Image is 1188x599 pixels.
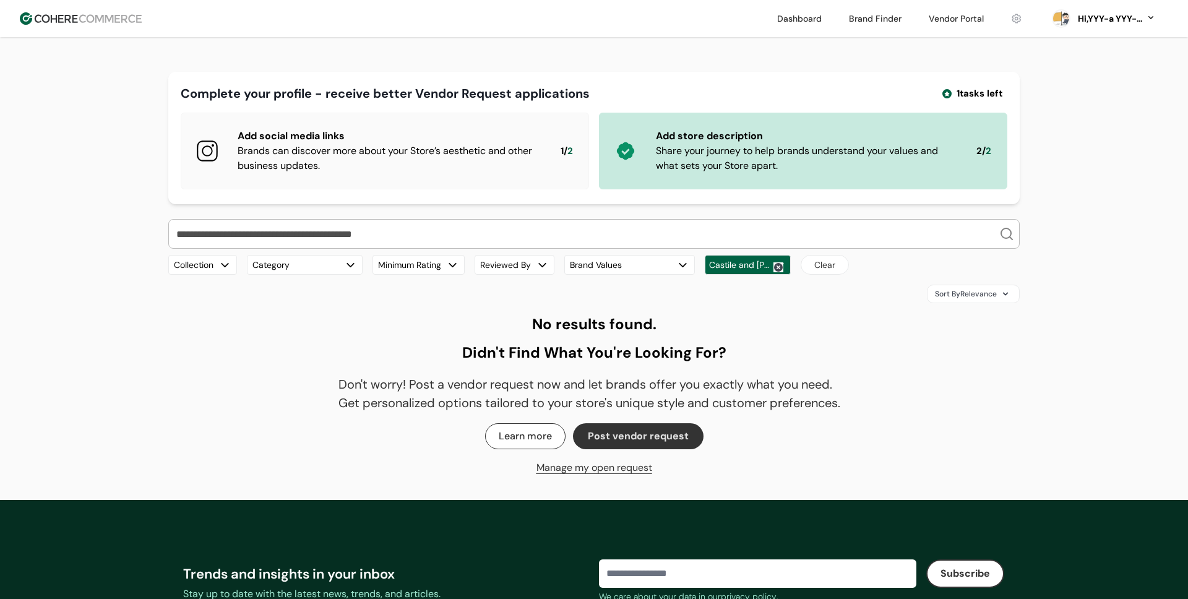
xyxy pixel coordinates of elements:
[561,144,564,158] span: 1
[567,144,573,158] span: 2
[656,129,957,144] div: Add store description
[656,144,957,173] div: Share your journey to help brands understand your values and what sets your Store apart.
[976,144,982,158] span: 2
[238,129,541,144] div: Add social media links
[801,255,849,275] button: Clear
[238,144,541,173] div: Brands can discover more about your Store’s aesthetic and other business updates.
[536,460,652,475] div: Manage my open request
[338,375,850,412] p: Don't worry! Post a vendor request now and let brands offer you exactly what you need. Get person...
[935,288,997,299] span: Sort By Relevance
[462,342,726,364] h3: Didn't Find What You're Looking For?
[957,87,1002,101] span: 1 tasks left
[536,455,652,480] a: Manage my open request
[532,313,656,335] h3: No results found.
[499,429,552,444] a: Learn more
[564,144,567,158] span: /
[1075,12,1143,25] div: Hi, YYY-a YYY-aa
[20,12,142,25] img: Cohere Logo
[926,559,1004,588] button: Subscribe
[573,423,704,449] button: Post vendor request
[1075,12,1156,25] button: Hi,YYY-a YYY-aa
[986,144,991,158] span: 2
[982,144,986,158] span: /
[773,262,783,272] div: Clear value
[181,84,590,103] div: Complete your profile - receive better Vendor Request applications
[1052,9,1070,28] svg: 0 percent
[183,564,589,584] div: Trends and insights in your inbox
[485,423,566,449] button: Learn more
